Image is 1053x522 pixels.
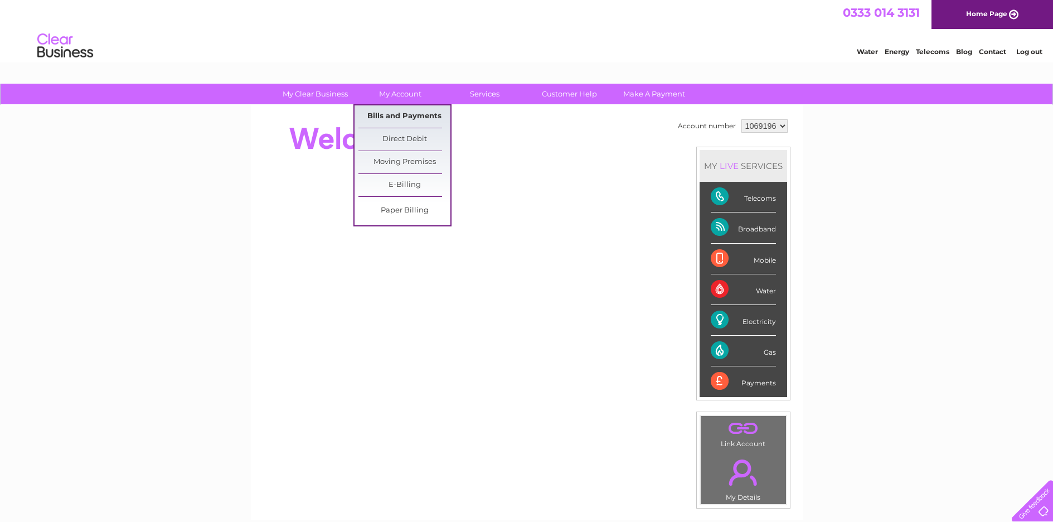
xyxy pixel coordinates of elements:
[354,84,446,104] a: My Account
[358,174,450,196] a: E-Billing
[358,151,450,173] a: Moving Premises
[956,47,972,56] a: Blog
[857,47,878,56] a: Water
[885,47,909,56] a: Energy
[1016,47,1042,56] a: Log out
[711,182,776,212] div: Telecoms
[711,305,776,336] div: Electricity
[700,450,787,505] td: My Details
[711,366,776,397] div: Payments
[608,84,700,104] a: Make A Payment
[711,212,776,243] div: Broadband
[675,117,739,136] td: Account number
[700,415,787,451] td: Link Account
[269,84,361,104] a: My Clear Business
[358,200,450,222] a: Paper Billing
[37,29,94,63] img: logo.png
[711,336,776,366] div: Gas
[264,6,790,54] div: Clear Business is a trading name of Verastar Limited (registered in [GEOGRAPHIC_DATA] No. 3667643...
[523,84,615,104] a: Customer Help
[916,47,949,56] a: Telecoms
[703,453,783,492] a: .
[717,161,741,171] div: LIVE
[843,6,920,20] a: 0333 014 3131
[439,84,531,104] a: Services
[700,150,787,182] div: MY SERVICES
[703,419,783,438] a: .
[979,47,1006,56] a: Contact
[711,274,776,305] div: Water
[711,244,776,274] div: Mobile
[358,128,450,151] a: Direct Debit
[358,105,450,128] a: Bills and Payments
